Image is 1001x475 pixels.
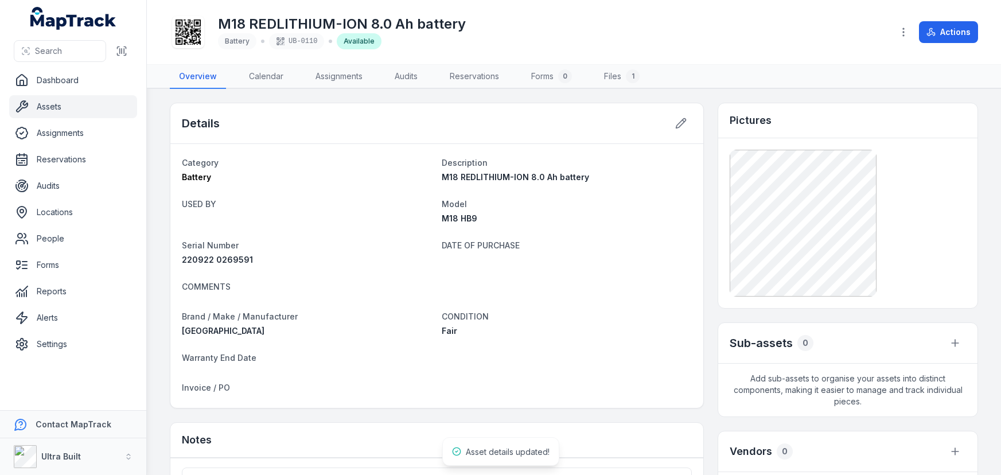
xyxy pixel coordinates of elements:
span: Category [182,158,219,168]
div: UB-0110 [269,33,324,49]
span: Battery [182,172,211,182]
span: M18 REDLITHIUM-ION 8.0 Ah battery [442,172,589,182]
h3: Vendors [730,443,772,460]
a: Assets [9,95,137,118]
a: Reservations [9,148,137,171]
span: Fair [442,326,457,336]
span: USED BY [182,199,216,209]
span: [GEOGRAPHIC_DATA] [182,326,264,336]
span: DATE OF PURCHASE [442,240,520,250]
span: 220922 0269591 [182,255,253,264]
span: Invoice / PO [182,383,230,392]
span: Serial Number [182,240,239,250]
a: Alerts [9,306,137,329]
a: Audits [385,65,427,89]
div: 1 [626,69,640,83]
a: Calendar [240,65,293,89]
a: Overview [170,65,226,89]
span: M18 HB9 [442,213,477,223]
h1: M18 REDLITHIUM-ION 8.0 Ah battery [218,15,466,33]
a: Forms0 [522,65,581,89]
div: 0 [558,69,572,83]
button: Search [14,40,106,62]
strong: Contact MapTrack [36,419,111,429]
a: Dashboard [9,69,137,92]
span: Search [35,45,62,57]
span: Model [442,199,467,209]
strong: Ultra Built [41,451,81,461]
span: COMMENTS [182,282,231,291]
a: Forms [9,254,137,277]
div: 0 [777,443,793,460]
span: Add sub-assets to organise your assets into distinct components, making it easier to manage and t... [718,364,977,416]
span: Brand / Make / Manufacturer [182,312,298,321]
button: Actions [919,21,978,43]
div: 0 [797,335,813,351]
a: Locations [9,201,137,224]
span: Description [442,158,488,168]
a: Assignments [306,65,372,89]
span: Warranty End Date [182,353,256,363]
a: Audits [9,174,137,197]
h3: Pictures [730,112,772,129]
h2: Details [182,115,220,131]
a: Reservations [441,65,508,89]
h3: Notes [182,432,212,448]
span: CONDITION [442,312,489,321]
a: People [9,227,137,250]
a: Reports [9,280,137,303]
span: Asset details updated! [466,447,550,457]
div: Available [337,33,381,49]
a: MapTrack [30,7,116,30]
a: Assignments [9,122,137,145]
a: Files1 [595,65,649,89]
span: Battery [225,37,250,45]
h2: Sub-assets [730,335,793,351]
a: Settings [9,333,137,356]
